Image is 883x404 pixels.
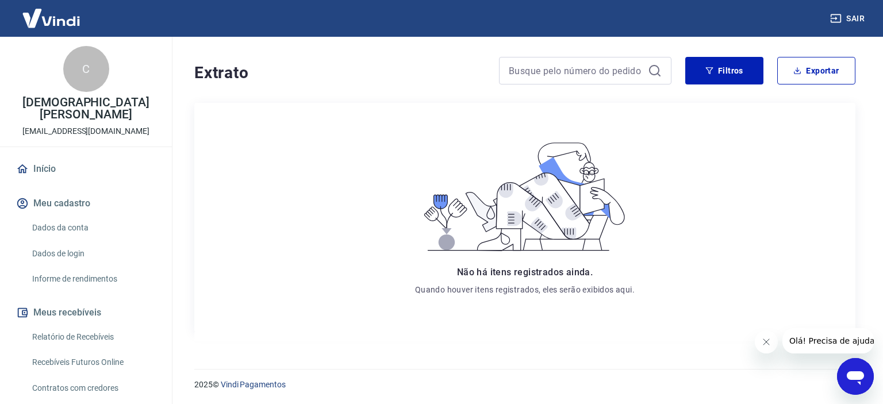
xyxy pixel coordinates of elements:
input: Busque pelo número do pedido [509,62,643,79]
div: C [63,46,109,92]
p: 2025 © [194,379,855,391]
a: Relatório de Recebíveis [28,325,158,349]
span: Olá! Precisa de ajuda? [7,8,97,17]
a: Vindi Pagamentos [221,380,286,389]
button: Meus recebíveis [14,300,158,325]
h4: Extrato [194,61,485,84]
iframe: Mensagem da empresa [782,328,874,353]
a: Início [14,156,158,182]
a: Dados de login [28,242,158,266]
span: Não há itens registrados ainda. [457,267,593,278]
button: Sair [828,8,869,29]
iframe: Fechar mensagem [755,330,778,353]
p: [EMAIL_ADDRESS][DOMAIN_NAME] [22,125,149,137]
p: Quando houver itens registrados, eles serão exibidos aqui. [415,284,635,295]
button: Filtros [685,57,763,84]
a: Contratos com credores [28,376,158,400]
a: Recebíveis Futuros Online [28,351,158,374]
button: Meu cadastro [14,191,158,216]
img: Vindi [14,1,89,36]
iframe: Botão para abrir a janela de mensagens [837,358,874,395]
a: Informe de rendimentos [28,267,158,291]
a: Dados da conta [28,216,158,240]
p: [DEMOGRAPHIC_DATA][PERSON_NAME] [9,97,163,121]
button: Exportar [777,57,855,84]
